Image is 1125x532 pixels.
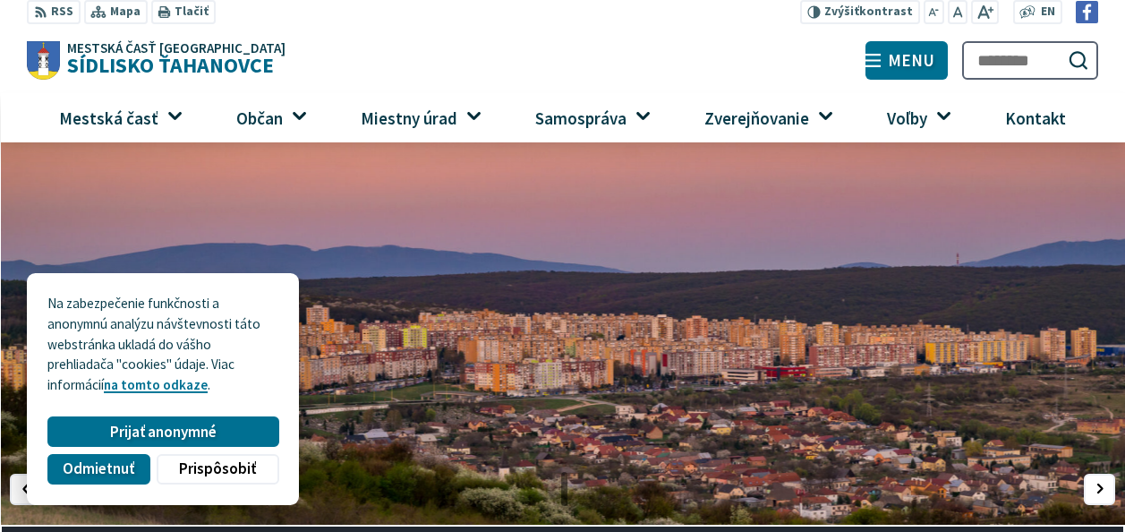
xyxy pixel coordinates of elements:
[973,93,1098,142] a: Kontakt
[175,4,209,19] span: Tlačiť
[888,54,934,67] span: Menu
[328,93,490,142] a: Miestny úrad
[157,454,278,485] button: Prispôsobiť
[1041,3,1055,21] span: EN
[27,41,60,81] img: Prejsť na domovskú stránku
[110,423,217,442] span: Prijať anonymné
[53,93,166,142] span: Mestská časť
[230,93,290,142] span: Občan
[824,4,913,19] span: kontrast
[179,459,256,478] span: Prispôsobiť
[459,100,490,131] button: Otvoriť podmenu pre
[880,93,933,142] span: Voľby
[1036,3,1060,21] a: EN
[204,93,315,142] a: Občan
[811,100,841,131] button: Otvoriť podmenu pre Zverejňovanie
[998,93,1072,142] span: Kontakt
[628,100,659,131] button: Otvoriť podmenu pre
[528,93,633,142] span: Samospráva
[160,100,191,131] button: Otvoriť podmenu pre
[63,459,134,478] span: Odmietnuť
[47,454,149,485] button: Odmietnuť
[67,41,286,55] span: Mestská časť [GEOGRAPHIC_DATA]
[697,93,815,142] span: Zverejňovanie
[27,93,191,142] a: Mestská časť
[824,4,859,19] span: Zvýšiť
[672,93,841,142] a: Zverejňovanie
[1076,1,1098,23] img: Prejsť na Facebook stránku
[51,3,73,21] span: RSS
[47,294,278,396] p: Na zabezpečenie funkčnosti a anonymnú analýzu návštevnosti táto webstránka ukladá do vášho prehli...
[354,93,464,142] span: Miestny úrad
[47,416,278,447] button: Prijať anonymné
[104,376,208,393] a: na tomto odkaze
[27,41,286,81] a: Logo Sídlisko Ťahanovce, prejsť na domovskú stránku.
[929,100,959,131] button: Otvoriť podmenu pre
[503,93,659,142] a: Samospráva
[285,100,315,131] button: Otvoriť podmenu pre
[110,3,141,21] span: Mapa
[865,41,948,81] button: Menu
[60,41,286,76] h1: Sídlisko Ťahanovce
[855,93,959,142] a: Voľby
